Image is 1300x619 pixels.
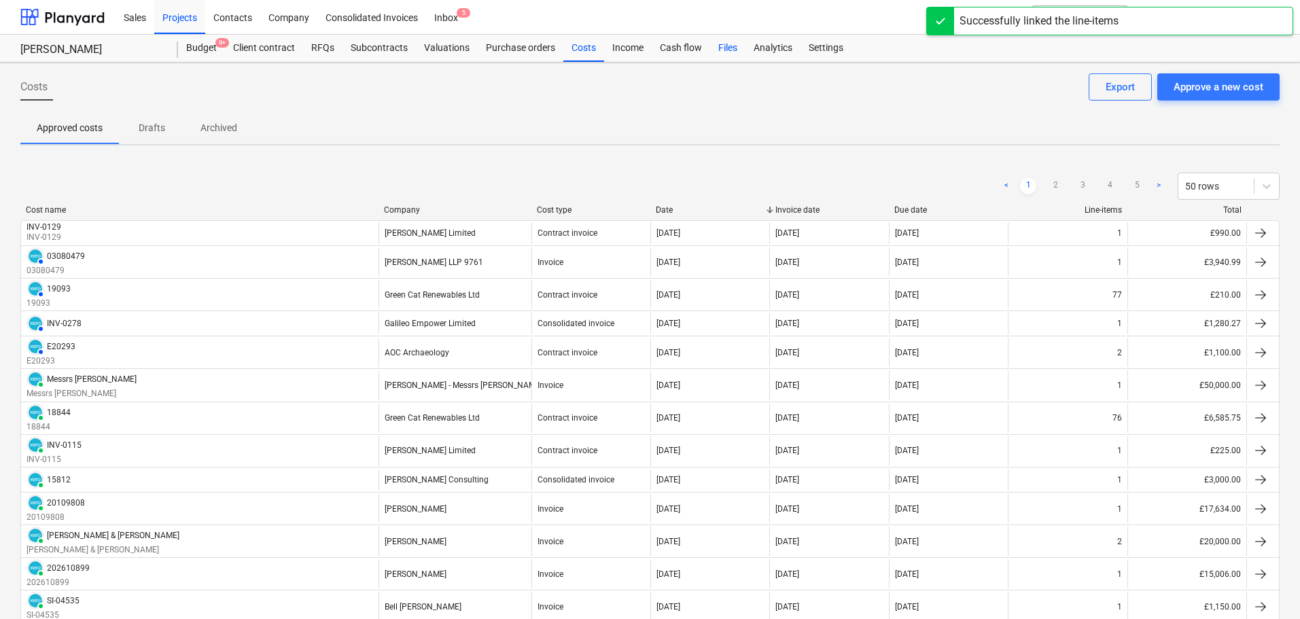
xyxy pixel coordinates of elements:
[895,537,919,546] div: [DATE]
[27,404,44,421] div: Invoice has been synced with Xero and its status is currently PAID
[29,561,42,575] img: xero.svg
[1117,319,1122,328] div: 1
[1129,178,1145,194] a: Page 5
[775,381,799,390] div: [DATE]
[775,475,799,484] div: [DATE]
[1047,178,1064,194] a: Page 2
[29,496,42,510] img: xero.svg
[1127,247,1246,277] div: £3,940.99
[1117,537,1122,546] div: 2
[656,446,680,455] div: [DATE]
[656,290,680,300] div: [DATE]
[20,43,162,57] div: [PERSON_NAME]
[1074,178,1091,194] a: Page 3
[895,413,919,423] div: [DATE]
[27,222,61,232] div: INV-0129
[538,537,563,546] div: Invoice
[303,35,342,62] div: RFQs
[385,475,489,484] div: [PERSON_NAME] Consulting
[1127,313,1246,334] div: £1,280.27
[775,319,799,328] div: [DATE]
[342,35,416,62] div: Subcontracts
[656,602,680,612] div: [DATE]
[775,569,799,579] div: [DATE]
[478,35,563,62] a: Purchase orders
[895,228,919,238] div: [DATE]
[29,473,42,487] img: xero.svg
[656,348,680,357] div: [DATE]
[1117,504,1122,514] div: 1
[1117,602,1122,612] div: 1
[604,35,652,62] a: Income
[1133,205,1242,215] div: Total
[1127,494,1246,523] div: £17,634.00
[27,315,44,332] div: Invoice has been synced with Xero and its status is currently AUTHORISED
[895,319,919,328] div: [DATE]
[895,258,919,267] div: [DATE]
[895,475,919,484] div: [DATE]
[37,121,103,135] p: Approved costs
[27,298,71,309] p: 19093
[656,537,680,546] div: [DATE]
[47,374,137,384] div: Messrs [PERSON_NAME]
[225,35,303,62] a: Client contract
[1127,370,1246,400] div: £50,000.00
[29,438,42,452] img: xero.svg
[775,290,799,300] div: [DATE]
[27,544,179,556] p: [PERSON_NAME] & [PERSON_NAME]
[27,280,44,298] div: Invoice has been synced with Xero and its status is currently AUTHORISED
[1174,78,1263,96] div: Approve a new cost
[652,35,710,62] div: Cash flow
[895,446,919,455] div: [DATE]
[47,342,75,351] div: E20293
[538,381,563,390] div: Invoice
[20,79,48,95] span: Costs
[895,381,919,390] div: [DATE]
[538,446,597,455] div: Contract invoice
[27,471,44,489] div: Invoice has been synced with Xero and its status is currently PAID
[1157,73,1280,101] button: Approve a new cost
[538,602,563,612] div: Invoice
[775,205,884,215] div: Invoice date
[960,13,1119,29] div: Successfully linked the line-items
[656,319,680,328] div: [DATE]
[385,348,449,357] div: AOC Archaeology
[27,421,71,433] p: 18844
[47,284,71,294] div: 19093
[178,35,225,62] a: Budget9+
[1089,73,1152,101] button: Export
[416,35,478,62] a: Valuations
[29,594,42,607] img: xero.svg
[656,413,680,423] div: [DATE]
[27,436,44,454] div: Invoice has been synced with Xero and its status is currently PAID
[27,559,44,577] div: Invoice has been synced with Xero and its status is currently PAID
[385,569,446,579] div: [PERSON_NAME]
[27,355,75,367] p: E20293
[1014,205,1123,215] div: Line-items
[1127,404,1246,433] div: £6,585.75
[27,265,85,277] p: 03080479
[27,494,44,512] div: Invoice has been synced with Xero and its status is currently PAID
[1112,290,1122,300] div: 77
[538,569,563,579] div: Invoice
[47,475,71,484] div: 15812
[1127,222,1246,244] div: £990.00
[710,35,745,62] a: Files
[656,228,680,238] div: [DATE]
[200,121,237,135] p: Archived
[998,178,1015,194] a: Previous page
[775,258,799,267] div: [DATE]
[538,319,614,328] div: Consolidated invoice
[538,258,563,267] div: Invoice
[895,348,919,357] div: [DATE]
[385,504,446,514] div: [PERSON_NAME]
[27,454,82,465] p: INV-0115
[385,602,461,612] div: Bell [PERSON_NAME]
[563,35,604,62] a: Costs
[385,228,476,238] div: [PERSON_NAME] Limited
